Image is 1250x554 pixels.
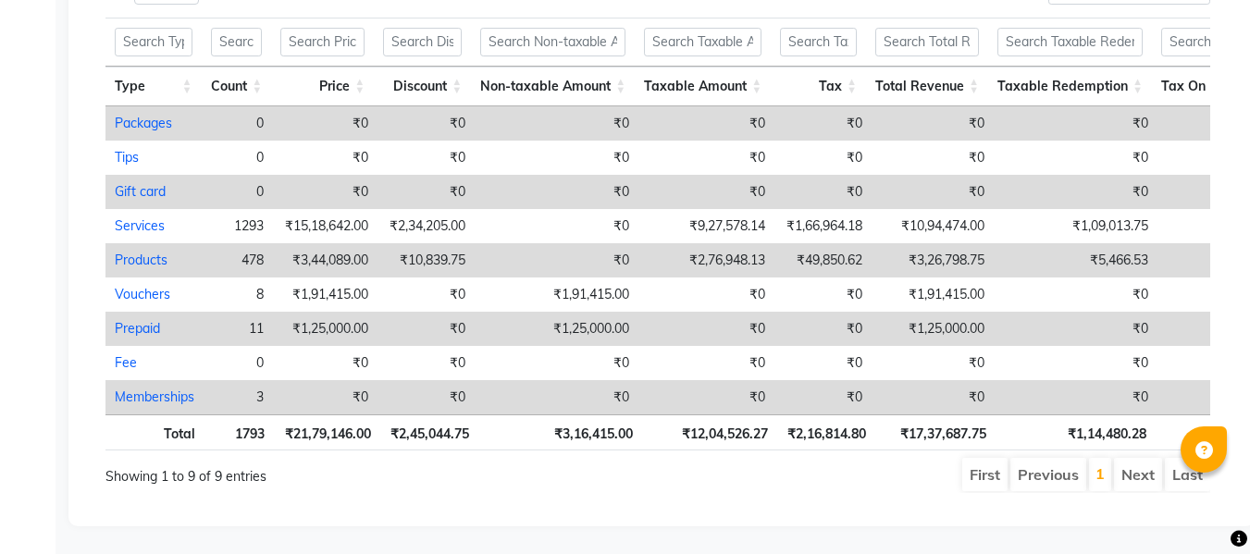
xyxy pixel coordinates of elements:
input: Search Taxable Amount [644,28,761,56]
td: ₹1,91,415.00 [475,277,638,312]
td: ₹0 [638,106,774,141]
td: ₹10,94,474.00 [872,209,994,243]
td: 0 [204,175,273,209]
td: ₹0 [774,277,872,312]
th: Price: activate to sort column ascending [271,67,374,106]
td: ₹0 [774,175,872,209]
td: ₹3,26,798.75 [872,243,994,277]
td: 0 [204,346,273,380]
td: ₹0 [872,175,994,209]
td: 8 [204,277,273,312]
td: ₹1,25,000.00 [273,312,377,346]
th: ₹12,04,526.27 [642,414,777,450]
td: ₹1,09,013.75 [994,209,1157,243]
td: ₹0 [872,106,994,141]
td: ₹0 [994,312,1157,346]
th: Tax: activate to sort column ascending [771,67,866,106]
input: Search Tax [780,28,857,56]
td: ₹0 [638,312,774,346]
th: Type: activate to sort column ascending [105,67,202,106]
td: ₹0 [872,141,994,175]
input: Search Total Revenue [875,28,979,56]
td: ₹0 [774,106,872,141]
input: Search Taxable Redemption [997,28,1143,56]
a: Services [115,217,165,234]
td: ₹1,91,415.00 [273,277,377,312]
td: ₹0 [273,141,377,175]
td: ₹0 [638,346,774,380]
input: Search Non-taxable Amount [480,28,625,56]
th: ₹17,37,687.75 [875,414,996,450]
a: Fee [115,354,137,371]
td: ₹0 [377,106,475,141]
td: ₹0 [994,380,1157,414]
th: Total Revenue: activate to sort column ascending [866,67,988,106]
td: ₹0 [774,380,872,414]
td: ₹0 [475,106,638,141]
a: Vouchers [115,286,170,302]
td: ₹0 [638,277,774,312]
th: ₹21,79,146.00 [274,414,380,450]
td: ₹1,25,000.00 [475,312,638,346]
td: ₹9,27,578.14 [638,209,774,243]
td: ₹0 [377,380,475,414]
td: 1293 [204,209,273,243]
td: ₹0 [994,106,1157,141]
td: ₹0 [638,380,774,414]
td: ₹3,44,089.00 [273,243,377,277]
td: ₹0 [273,175,377,209]
a: Gift card [115,183,166,200]
input: Search Count [211,28,263,56]
td: ₹0 [377,277,475,312]
td: 3 [204,380,273,414]
td: 0 [204,106,273,141]
td: ₹0 [273,346,377,380]
td: ₹0 [774,312,872,346]
td: ₹0 [475,346,638,380]
a: Memberships [115,388,194,405]
td: ₹1,91,415.00 [872,277,994,312]
th: Taxable Amount: activate to sort column ascending [635,67,771,106]
a: Prepaid [115,320,160,337]
th: 1793 [204,414,275,450]
td: ₹0 [994,346,1157,380]
td: ₹10,839.75 [377,243,475,277]
td: ₹0 [377,175,475,209]
td: ₹0 [872,380,994,414]
td: 11 [204,312,273,346]
td: ₹0 [273,380,377,414]
th: Total [105,414,204,450]
td: ₹0 [994,141,1157,175]
input: Search Discount [383,28,462,56]
a: Tips [115,149,139,166]
td: ₹0 [475,175,638,209]
th: ₹3,16,415.00 [478,414,642,450]
td: ₹0 [994,277,1157,312]
input: Search Type [115,28,192,56]
td: ₹0 [475,209,638,243]
td: ₹0 [475,380,638,414]
th: Taxable Redemption: activate to sort column ascending [988,67,1152,106]
td: ₹0 [475,243,638,277]
td: ₹1,25,000.00 [872,312,994,346]
td: ₹0 [638,175,774,209]
div: Showing 1 to 9 of 9 entries [105,456,550,486]
td: ₹0 [774,346,872,380]
th: ₹2,16,814.80 [777,414,875,450]
th: ₹2,45,044.75 [380,414,478,450]
td: ₹2,76,948.13 [638,243,774,277]
td: ₹0 [377,141,475,175]
td: ₹49,850.62 [774,243,872,277]
th: Discount: activate to sort column ascending [374,67,471,106]
td: ₹0 [377,346,475,380]
td: ₹0 [994,175,1157,209]
td: ₹1,66,964.18 [774,209,872,243]
td: ₹0 [377,312,475,346]
td: 478 [204,243,273,277]
th: Count: activate to sort column ascending [202,67,272,106]
td: ₹0 [475,141,638,175]
td: ₹0 [774,141,872,175]
a: 1 [1095,464,1105,483]
a: Packages [115,115,172,131]
td: ₹0 [638,141,774,175]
